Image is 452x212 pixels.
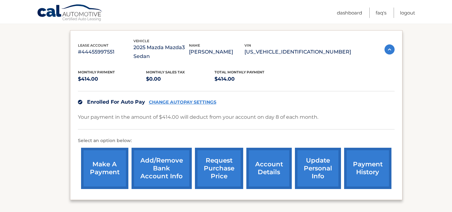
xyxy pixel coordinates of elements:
[295,148,341,189] a: update personal info
[78,48,133,56] p: #44455997551
[189,48,244,56] p: [PERSON_NAME]
[146,75,214,83] p: $0.00
[244,43,251,48] span: vin
[78,137,395,145] p: Select an option below:
[78,113,318,122] p: Your payment in the amount of $414.00 will deduct from your account on day 8 of each month.
[376,8,386,18] a: FAQ's
[244,48,351,56] p: [US_VEHICLE_IDENTIFICATION_NUMBER]
[189,43,200,48] span: name
[78,75,146,83] p: $414.00
[78,100,82,104] img: check.svg
[37,4,103,22] a: Cal Automotive
[149,100,216,105] a: CHANGE AUTOPAY SETTINGS
[337,8,362,18] a: Dashboard
[214,75,283,83] p: $414.00
[78,70,115,74] span: Monthly Payment
[133,43,189,61] p: 2025 Mazda Mazda3 Sedan
[400,8,415,18] a: Logout
[344,148,391,189] a: payment history
[214,70,264,74] span: Total Monthly Payment
[87,99,145,105] span: Enrolled For Auto Pay
[78,43,109,48] span: lease account
[384,44,395,54] img: accordion-active.svg
[195,148,243,189] a: request purchase price
[81,148,128,189] a: make a payment
[132,148,192,189] a: Add/Remove bank account info
[146,70,185,74] span: Monthly sales Tax
[246,148,292,189] a: account details
[133,39,149,43] span: vehicle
